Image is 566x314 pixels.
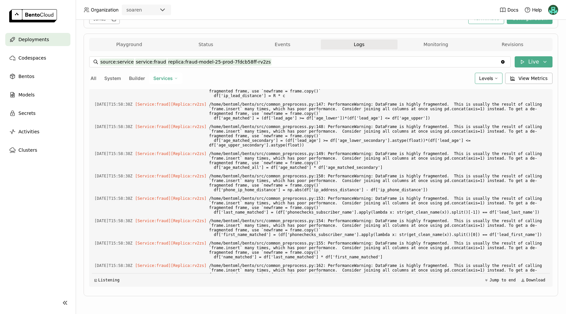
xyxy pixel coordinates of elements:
[5,88,70,101] a: Models
[135,219,171,223] span: [Service:fraud]
[171,241,206,246] span: [Replica:rv2zs]
[94,101,133,108] span: 2025-09-17T15:58:38.687Z
[505,73,553,84] button: View Metrics
[18,146,37,154] span: Clusters
[142,7,143,13] input: Selected soaren.
[171,124,206,129] span: [Replica:rv2zs]
[135,241,171,246] span: [Service:fraud]
[209,150,547,171] span: /home/bentoml/bento/src/common_preprocess.py:149: PerformanceWarning: DataFrame is highly fragmen...
[475,73,502,84] div: Levels
[126,7,142,13] div: soaren
[500,7,518,13] a: Docs
[171,102,206,107] span: [Replica:rv2zs]
[548,5,558,15] img: Nhan Le
[519,276,547,284] button: Download
[135,263,171,268] span: [Service:fraud]
[167,39,244,49] button: Status
[479,75,493,81] span: Levels
[474,39,551,49] button: Revisions
[18,54,46,62] span: Codespaces
[209,172,547,194] span: /home/bentoml/bento/src/common_preprocess.py:150: PerformanceWarning: DataFrame is highly fragmen...
[103,74,122,83] button: System
[354,41,364,47] span: Logs
[209,123,547,149] span: /home/bentoml/bento/src/common_preprocess.py:148: PerformanceWarning: DataFrame is highly fragmen...
[209,217,547,238] span: /home/bentoml/bento/src/common_preprocess.py:154: PerformanceWarning: DataFrame is highly fragmen...
[171,196,206,201] span: [Replica:rv2zs]
[171,151,206,156] span: [Replica:rv2zs]
[135,196,171,201] span: [Service:fraud]
[18,91,35,99] span: Models
[90,75,96,81] span: All
[135,124,171,129] span: [Service:fraud]
[209,101,547,122] span: /home/bentoml/bento/src/common_preprocess.py:147: PerformanceWarning: DataFrame is highly fragmen...
[153,75,173,81] span: Services
[100,57,500,67] input: Search
[128,74,146,83] button: Builder
[5,70,70,83] a: Bentos
[5,107,70,120] a: Secrets
[482,276,518,284] button: Jump to end
[9,9,57,22] img: logo
[524,7,542,13] div: Help
[94,262,133,269] span: 2025-09-17T15:58:38.690Z
[18,36,49,43] span: Deployments
[5,33,70,46] a: Deployments
[18,109,36,117] span: Secrets
[209,262,547,283] span: /home/bentoml/bento/src/common_preprocess.py:162: PerformanceWarning: DataFrame is highly fragmen...
[209,240,547,261] span: /home/bentoml/bento/src/common_preprocess.py:155: PerformanceWarning: DataFrame is highly fragmen...
[91,7,118,13] span: Organization
[94,123,133,130] span: 2025-09-17T15:58:38.688Z
[94,195,133,202] span: 2025-09-17T15:58:38.689Z
[244,39,321,49] button: Events
[5,125,70,138] a: Activities
[5,51,70,65] a: Codespaces
[94,278,119,282] div: Listening
[91,39,167,49] button: Playground
[507,7,518,13] span: Docs
[94,240,133,247] span: 2025-09-17T15:58:38.690Z
[135,151,171,156] span: [Service:fraud]
[515,56,553,67] button: Live
[209,195,547,216] span: /home/bentoml/bento/src/common_preprocess.py:153: PerformanceWarning: DataFrame is highly fragmen...
[104,75,121,81] span: System
[171,219,206,223] span: [Replica:rv2zs]
[149,73,182,84] div: Services
[94,172,133,180] span: 2025-09-17T15:58:38.689Z
[519,75,548,82] span: View Metrics
[532,7,542,13] span: Help
[5,144,70,157] a: Clusters
[500,59,505,65] svg: Clear value
[94,278,97,282] span: ◱
[135,174,171,178] span: [Service:fraud]
[171,174,206,178] span: [Replica:rv2zs]
[18,128,39,136] span: Activities
[89,74,98,83] button: All
[94,217,133,224] span: 2025-09-17T15:58:38.689Z
[18,72,34,80] span: Bentos
[171,263,206,268] span: [Replica:rv2zs]
[398,39,474,49] button: Monitoring
[94,150,133,157] span: 2025-09-17T15:58:38.688Z
[135,102,171,107] span: [Service:fraud]
[129,75,145,81] span: Builder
